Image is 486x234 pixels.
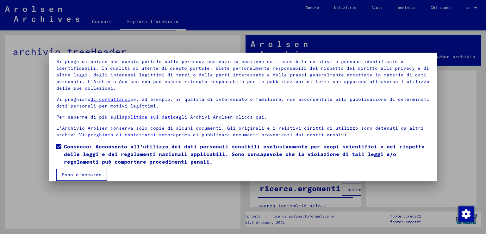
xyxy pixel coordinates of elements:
div: Modifica consenso [458,206,473,221]
font: Si prega di notare che questo portale sulla persecuzione nazista contiene dati sensibili relativi... [56,59,429,91]
a: di contattarci [90,96,130,102]
button: Sono d'accordo [56,169,107,181]
font: se, ad esempio, in qualità di interessato o familiare, non acconsentite alla pubblicazione di det... [56,96,429,109]
a: Vi preghiamo di contattarci sempre [79,132,176,138]
font: prima di pubblicare documenti provenienti dai nostri archivi. [176,132,350,138]
font: L'Archivio Arolsen conserva solo copie di alcuni documenti. Gli originali e i relativi diritti di... [56,125,424,138]
font: Sono d'accordo [62,172,102,178]
font: Consenso: Acconsento all'utilizzo dei dati personali sensibili esclusivamente per scopi scientifi... [64,143,425,165]
font: degli Archivi Arolsen clicca qui. [173,114,267,120]
font: Vi preghiamo [56,96,90,102]
img: Modifica consenso [458,206,474,222]
font: Per saperne di più sulla [56,114,125,120]
a: politica sui dati [125,114,173,120]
